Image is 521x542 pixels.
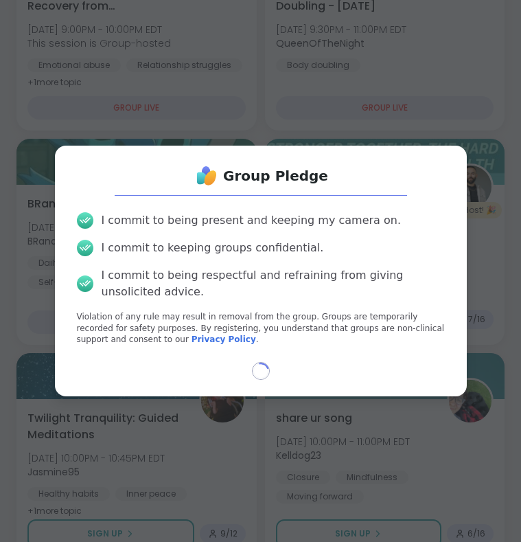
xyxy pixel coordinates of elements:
h1: Group Pledge [223,166,328,185]
div: I commit to keeping groups confidential. [102,240,324,256]
a: Privacy Policy [192,335,256,344]
p: Violation of any rule may result in removal from the group. Groups are temporarily recorded for s... [77,311,445,346]
div: I commit to being respectful and refraining from giving unsolicited advice. [102,267,445,300]
img: ShareWell Logo [193,162,220,190]
div: I commit to being present and keeping my camera on. [102,212,401,229]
